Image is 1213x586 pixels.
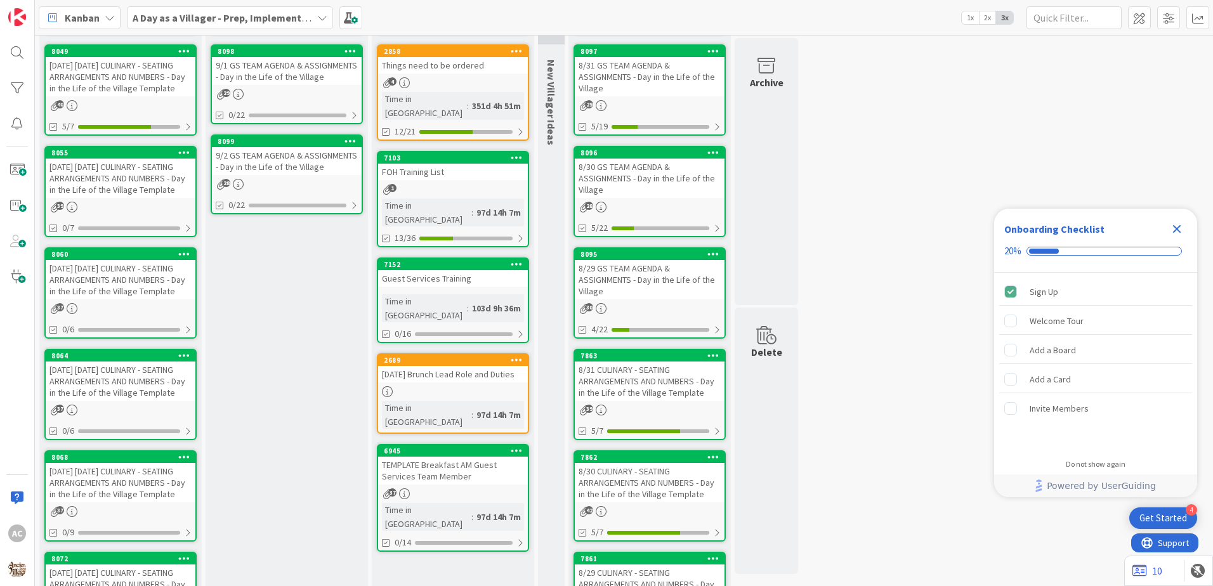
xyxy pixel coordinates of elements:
div: 8055 [51,148,195,157]
div: 7861 [580,554,725,563]
div: 7103 [378,152,528,164]
div: Onboarding Checklist [1004,221,1105,237]
div: 7103FOH Training List [378,152,528,180]
div: TEMPLATE Breakfast AM Guest Services Team Member [378,457,528,485]
span: 4/22 [591,323,608,336]
div: 20% [1004,245,1021,257]
div: 8068 [51,453,195,462]
div: 351d 4h 51m [469,99,524,113]
div: 8096 [580,148,725,157]
div: Time in [GEOGRAPHIC_DATA] [382,294,467,322]
a: 6945TEMPLATE Breakfast AM Guest Services Team MemberTime in [GEOGRAPHIC_DATA]:97d 14h 7m0/14 [377,444,529,552]
div: 8/30 CULINARY - SEATING ARRANGEMENTS AND NUMBERS - Day in the Life of the Village Template [575,463,725,502]
span: 5/7 [591,526,603,539]
div: 7152 [378,259,528,270]
div: 4 [1186,504,1197,516]
a: 80958/29 GS TEAM AGENDA & ASSIGNMENTS - Day in the Life of the Village4/22 [574,247,726,339]
div: 8095 [580,250,725,259]
a: 2858Things need to be orderedTime in [GEOGRAPHIC_DATA]:351d 4h 51m12/21 [377,44,529,141]
div: Footer [994,474,1197,497]
div: 2689 [378,355,528,366]
span: 0/16 [395,327,411,341]
div: [DATE] [DATE] CULINARY - SEATING ARRANGEMENTS AND NUMBERS - Day in the Life of the Village Template [46,361,195,401]
div: Checklist items [994,273,1197,451]
span: 42 [585,506,593,514]
a: 80999/2 GS TEAM AGENDA & ASSIGNMENTS - Day in the Life of the Village0/22 [211,134,363,214]
span: 12/21 [395,125,416,138]
div: 2858Things need to be ordered [378,46,528,74]
span: : [471,205,473,219]
div: Time in [GEOGRAPHIC_DATA] [382,92,467,120]
span: 37 [56,303,64,311]
div: Open Get Started checklist, remaining modules: 4 [1129,507,1197,529]
div: Things need to be ordered [378,57,528,74]
a: 7103FOH Training ListTime in [GEOGRAPHIC_DATA]:97d 14h 7m13/36 [377,151,529,247]
div: 8049 [46,46,195,57]
div: 8060[DATE] [DATE] CULINARY - SEATING ARRANGEMENTS AND NUMBERS - Day in the Life of the Village Te... [46,249,195,299]
span: : [467,99,469,113]
span: 0/22 [228,199,245,212]
div: 8099 [212,136,362,147]
div: 8055[DATE] [DATE] CULINARY - SEATING ARRANGEMENTS AND NUMBERS - Day in the Life of the Village Te... [46,147,195,198]
div: 8098 [218,47,362,56]
div: Archive [750,75,784,90]
div: Delete [751,344,782,360]
div: [DATE] [DATE] CULINARY - SEATING ARRANGEMENTS AND NUMBERS - Day in the Life of the Village Template [46,463,195,502]
div: Close Checklist [1167,219,1187,239]
span: 30 [585,303,593,311]
div: 80978/31 GS TEAM AGENDA & ASSIGNMENTS - Day in the Life of the Village [575,46,725,96]
span: 4 [388,77,397,86]
div: 7103 [384,153,528,162]
a: 8064[DATE] [DATE] CULINARY - SEATING ARRANGEMENTS AND NUMBERS - Day in the Life of the Village Te... [44,349,197,440]
div: 8/30 GS TEAM AGENDA & ASSIGNMENTS - Day in the Life of the Village [575,159,725,198]
div: 2689[DATE] Brunch Lead Role and Duties [378,355,528,382]
span: 1 [388,184,397,192]
span: 0/6 [62,323,74,336]
a: 10 [1132,563,1162,578]
span: : [471,408,473,422]
div: Welcome Tour is incomplete. [999,307,1192,335]
a: 80989/1 GS TEAM AGENDA & ASSIGNMENTS - Day in the Life of the Village0/22 [211,44,363,124]
span: 39 [56,202,64,210]
div: 80958/29 GS TEAM AGENDA & ASSIGNMENTS - Day in the Life of the Village [575,249,725,299]
div: Add a Card is incomplete. [999,365,1192,393]
span: 0/9 [62,526,74,539]
span: Powered by UserGuiding [1047,478,1156,493]
div: 80989/1 GS TEAM AGENDA & ASSIGNMENTS - Day in the Life of the Village [212,46,362,85]
div: [DATE] [DATE] CULINARY - SEATING ARRANGEMENTS AND NUMBERS - Day in the Life of the Village Template [46,57,195,96]
div: 8095 [575,249,725,260]
div: Invite Members is incomplete. [999,394,1192,422]
span: 5/7 [591,424,603,438]
div: 8049[DATE] [DATE] CULINARY - SEATING ARRANGEMENTS AND NUMBERS - Day in the Life of the Village Te... [46,46,195,96]
div: 97d 14h 7m [473,408,524,422]
div: 7862 [580,453,725,462]
div: 8/31 GS TEAM AGENDA & ASSIGNMENTS - Day in the Life of the Village [575,57,725,96]
div: Invite Members [1030,401,1089,416]
a: Powered by UserGuiding [1000,474,1191,497]
div: Time in [GEOGRAPHIC_DATA] [382,199,471,226]
div: 8072 [46,553,195,564]
div: 78638/31 CULINARY - SEATING ARRANGEMENTS AND NUMBERS - Day in the Life of the Village Template [575,350,725,401]
img: avatar [8,560,26,578]
div: 8068[DATE] [DATE] CULINARY - SEATING ARRANGEMENTS AND NUMBERS - Day in the Life of the Village Te... [46,452,195,502]
span: 37 [56,506,64,514]
div: 103d 9h 36m [469,301,524,315]
div: 9/1 GS TEAM AGENDA & ASSIGNMENTS - Day in the Life of the Village [212,57,362,85]
div: 8096 [575,147,725,159]
div: 8097 [575,46,725,57]
div: 7863 [575,350,725,361]
div: 8060 [51,250,195,259]
span: 13/36 [395,231,416,245]
div: 8099 [218,137,362,146]
div: [DATE] [DATE] CULINARY - SEATING ARRANGEMENTS AND NUMBERS - Day in the Life of the Village Template [46,159,195,198]
div: Welcome Tour [1030,313,1084,329]
div: 8060 [46,249,195,260]
div: 97d 14h 7m [473,205,524,219]
div: 8/29 GS TEAM AGENDA & ASSIGNMENTS - Day in the Life of the Village [575,260,725,299]
div: 2858 [384,47,528,56]
div: [DATE] Brunch Lead Role and Duties [378,366,528,382]
span: 5/7 [62,120,74,133]
div: 8064 [46,350,195,361]
span: 28 [222,179,230,187]
div: Time in [GEOGRAPHIC_DATA] [382,503,471,531]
